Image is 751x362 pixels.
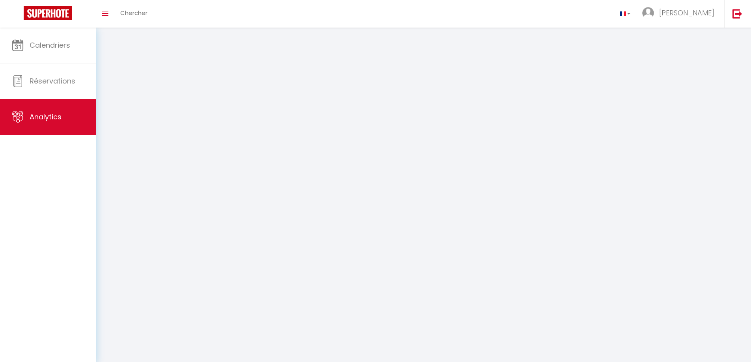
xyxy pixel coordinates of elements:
[24,6,72,20] img: Super Booking
[30,76,75,86] span: Réservations
[6,3,30,27] button: Ouvrir le widget de chat LiveChat
[642,7,654,19] img: ...
[732,9,742,19] img: logout
[30,40,70,50] span: Calendriers
[120,9,147,17] span: Chercher
[659,8,714,18] span: [PERSON_NAME]
[30,112,61,122] span: Analytics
